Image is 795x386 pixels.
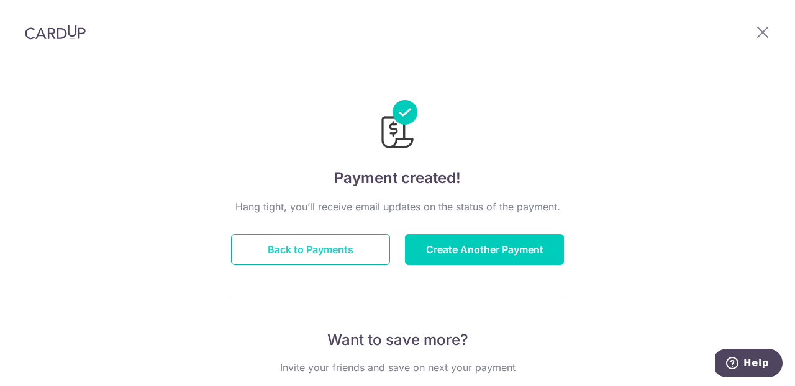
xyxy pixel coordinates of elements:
[25,25,86,40] img: CardUp
[715,349,783,380] iframe: Opens a widget where you can find more information
[405,234,564,265] button: Create Another Payment
[231,199,564,214] p: Hang tight, you’ll receive email updates on the status of the payment.
[231,167,564,189] h4: Payment created!
[231,234,390,265] button: Back to Payments
[231,330,564,350] p: Want to save more?
[231,360,564,375] p: Invite your friends and save on next your payment
[378,100,417,152] img: Payments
